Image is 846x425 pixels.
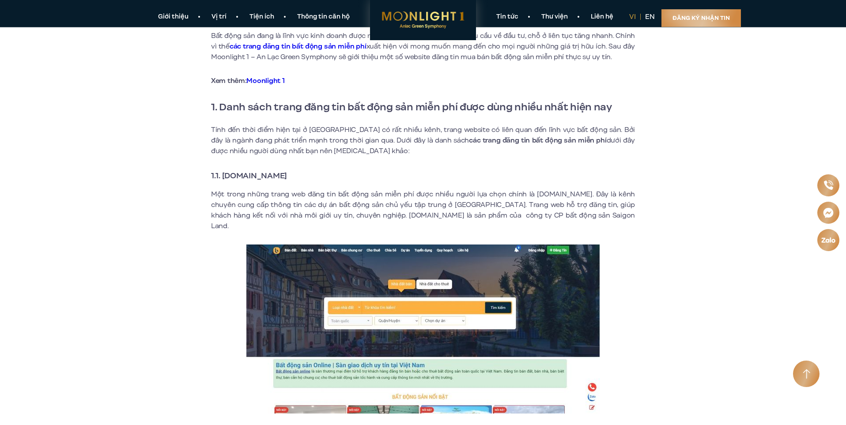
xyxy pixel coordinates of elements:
[211,99,612,114] strong: 1. Danh sách trang đăng tin bất động sản miễn phí được dùng nhiều nhất hiện nay
[823,207,834,218] img: Messenger icon
[823,181,833,190] img: Phone icon
[211,124,635,156] p: Tính đến thời điểm hiện tại ở [GEOGRAPHIC_DATA] có rất nhiều kênh, trang website có liên quan đến...
[238,12,286,22] a: Tiện ích
[629,12,636,22] a: vi
[211,30,635,62] p: Bất động sản đang là lĩnh vực kinh doanh được rất nhiều người quan tâm bởi nhu cầu về đầu tư, chỗ...
[645,12,655,22] a: en
[147,12,200,22] a: Giới thiệu
[211,170,287,181] strong: 1.1. [DOMAIN_NAME]
[246,244,600,414] img: Website đăng tin bất động sản miễn phí được yêu thích là Batdongsanonline.vn
[211,189,635,231] p: Một trong những trang web đăng tin bất động sản miễn phí được nhiều người lựa chọn chính là [DOMA...
[803,369,810,379] img: Arrow icon
[469,135,606,145] strong: các trang đăng tin bất động sản miễn phí
[485,12,530,22] a: Tin tức
[200,12,238,22] a: Vị trí
[530,12,579,22] a: Thư viện
[230,41,366,51] a: các trang đăng tin bất động sản miễn phí
[286,12,361,22] a: Thông tin căn hộ
[246,76,284,86] a: Moonlight 1
[211,76,284,86] strong: Xem thêm:
[579,12,625,22] a: Liên hệ
[821,237,835,243] img: Zalo icon
[661,9,741,27] a: Đăng ký nhận tin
